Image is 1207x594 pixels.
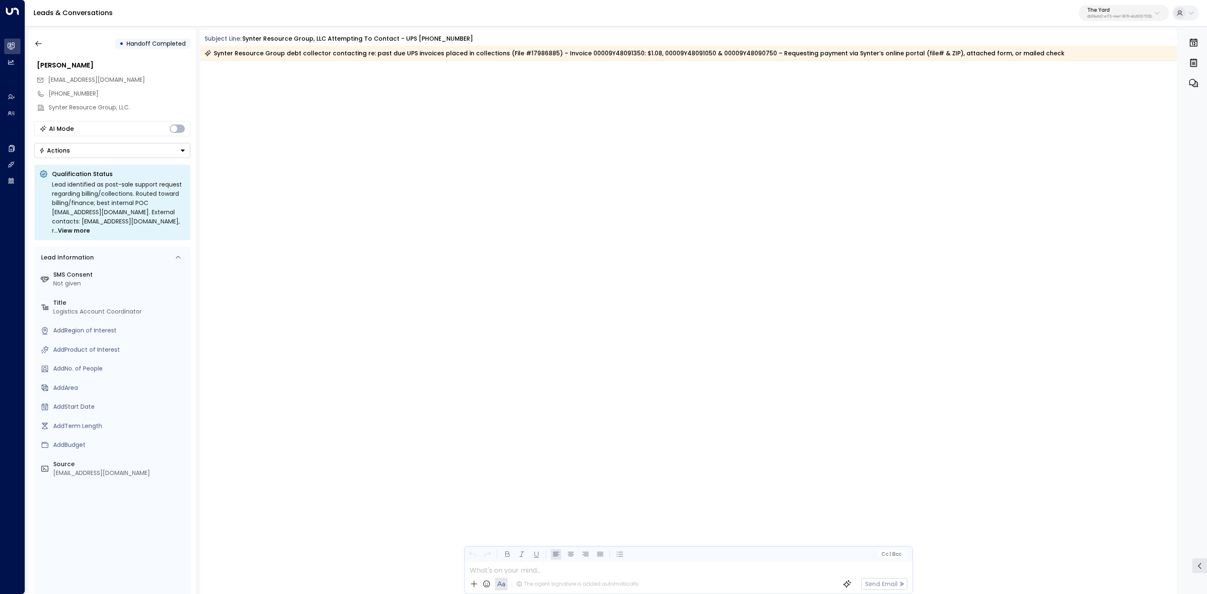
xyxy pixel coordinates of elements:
[127,39,186,48] span: Handoff Completed
[49,89,190,98] div: [PHONE_NUMBER]
[53,469,187,477] div: [EMAIL_ADDRESS][DOMAIN_NAME]
[58,226,90,235] span: View more
[482,549,492,560] button: Redo
[516,580,639,588] div: The agent signature is added automatically
[34,8,113,18] a: Leads & Conversations
[53,326,187,335] div: AddRegion of Interest
[49,103,190,112] div: Synter Resource Group, LLC.
[53,384,187,392] div: AddArea
[889,551,891,557] span: |
[1087,8,1152,13] p: The Yard
[119,36,124,51] div: •
[52,180,185,235] div: Lead identified as post-sale support request regarding billing/collections. Routed toward billing...
[34,143,190,158] div: Button group with a nested menu
[53,298,187,307] label: Title
[34,143,190,158] button: Actions
[1087,15,1152,18] p: db00ed42-e715-4eef-8678-ebd165175f2b
[53,441,187,449] div: AddBudget
[53,422,187,431] div: AddTerm Length
[881,551,901,557] span: Cc Bcc
[39,147,70,154] div: Actions
[467,549,478,560] button: Undo
[1079,5,1169,21] button: The Yarddb00ed42-e715-4eef-8678-ebd165175f2b
[37,60,190,70] div: [PERSON_NAME]
[53,279,187,288] div: Not given
[53,307,187,316] div: Logistics Account Coordinator
[53,402,187,411] div: AddStart Date
[48,75,145,84] span: rodrigoc@synter.com
[48,75,145,84] span: [EMAIL_ADDRESS][DOMAIN_NAME]
[49,125,74,133] div: AI Mode
[205,49,1065,57] div: Synter Resource Group debt collector contacting re: past due UPS invoices placed in collections (...
[53,270,187,279] label: SMS Consent
[242,34,473,43] div: Synter Resource Group, LLC Attempting to contact - UPS [PHONE_NUMBER]
[878,550,904,558] button: Cc|Bcc
[53,345,187,354] div: AddProduct of Interest
[53,364,187,373] div: AddNo. of People
[52,170,185,178] p: Qualification Status
[53,460,187,469] label: Source
[38,253,94,262] div: Lead Information
[205,34,241,43] span: Subject Line:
